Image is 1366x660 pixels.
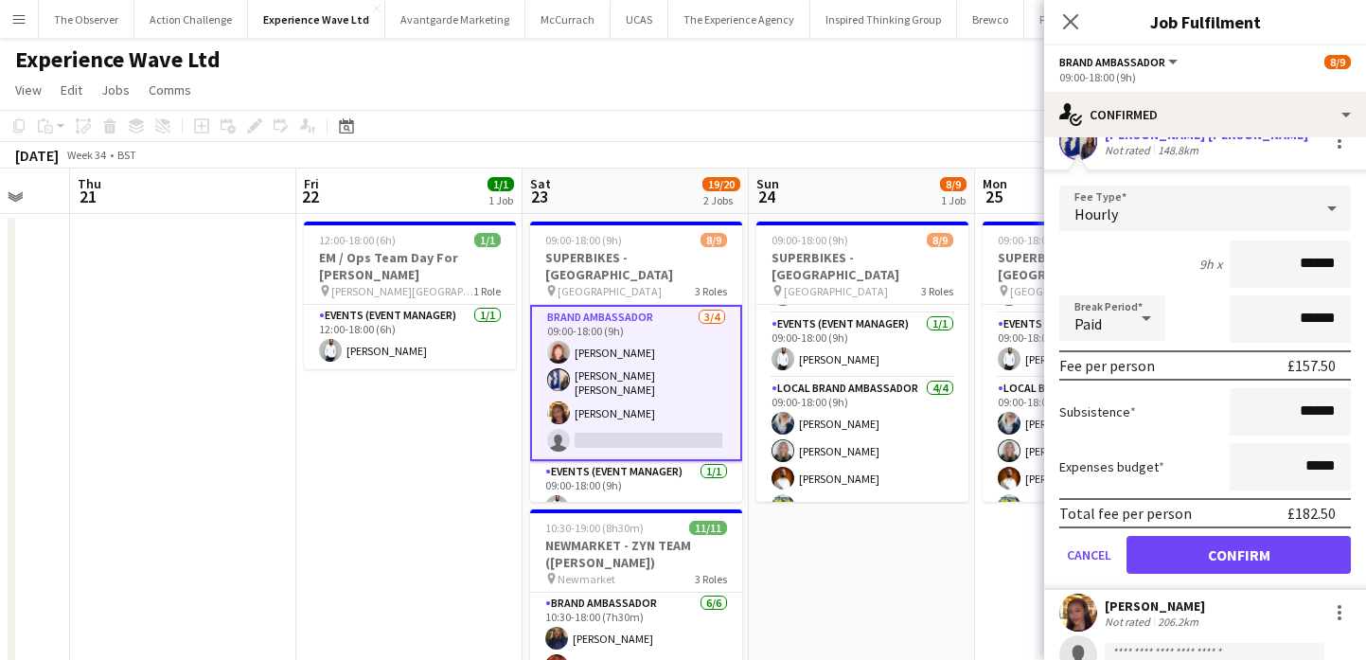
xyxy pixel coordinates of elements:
h1: Experience Wave Ltd [15,45,221,74]
span: View [15,81,42,98]
button: UCAS [611,1,668,38]
span: 09:00-18:00 (9h) [998,233,1074,247]
span: Hourly [1074,205,1118,223]
span: 8/9 [940,177,967,191]
div: Not rated [1105,615,1154,629]
div: Confirmed [1044,92,1366,137]
span: 10:30-19:00 (8h30m) [545,521,644,535]
div: 1 Job [941,193,966,207]
h3: EM / Ops Team Day For [PERSON_NAME] [304,249,516,283]
span: 1 Role [473,284,501,298]
div: [DATE] [15,146,59,165]
span: 11/11 [689,521,727,535]
span: [GEOGRAPHIC_DATA] [558,284,662,298]
span: 1/1 [474,233,501,247]
app-card-role: Local Brand Ambassador4/409:00-18:00 (9h)[PERSON_NAME][PERSON_NAME][PERSON_NAME][PERSON_NAME] [756,378,968,525]
div: [PERSON_NAME] [1105,598,1205,615]
span: Newmarket [558,572,615,586]
button: Avantgarde Marketing [385,1,525,38]
span: 8/9 [701,233,727,247]
app-card-role: Events (Event Manager)1/109:00-18:00 (9h)[PERSON_NAME] [756,313,968,378]
span: Edit [61,81,82,98]
h3: Job Fulfilment [1044,9,1366,34]
span: Sun [756,175,779,192]
span: [GEOGRAPHIC_DATA] [1010,284,1114,298]
app-job-card: 09:00-18:00 (9h)8/9SUPERBIKES - [GEOGRAPHIC_DATA] [GEOGRAPHIC_DATA]3 Roles[PERSON_NAME] [PERSON_N... [983,222,1195,502]
div: 9h x [1199,256,1222,273]
a: Comms [141,78,199,102]
h3: NEWMARKET - ZYN TEAM ([PERSON_NAME]) [530,537,742,571]
span: 3 Roles [921,284,953,298]
app-card-role: Events (Event Manager)1/109:00-18:00 (9h)[PERSON_NAME] [983,313,1195,378]
button: Fix Radio [1024,1,1098,38]
div: 1 Job [488,193,513,207]
a: Edit [53,78,90,102]
button: The Observer [39,1,134,38]
span: Week 34 [62,148,110,162]
span: 3 Roles [695,572,727,586]
app-card-role: Events (Event Manager)1/112:00-18:00 (6h)[PERSON_NAME] [304,305,516,369]
app-job-card: 09:00-18:00 (9h)8/9SUPERBIKES - [GEOGRAPHIC_DATA] [GEOGRAPHIC_DATA]3 Roles[PERSON_NAME] [PERSON_N... [756,222,968,502]
app-card-role: Brand Ambassador3/409:00-18:00 (9h)[PERSON_NAME][PERSON_NAME] [PERSON_NAME][PERSON_NAME] [530,305,742,461]
button: Experience Wave Ltd [248,1,385,38]
span: Paid [1074,314,1102,333]
div: £182.50 [1287,504,1336,523]
span: 3 Roles [695,284,727,298]
button: Cancel [1059,536,1119,574]
span: Mon [983,175,1007,192]
div: 148.8km [1154,143,1202,157]
app-job-card: 09:00-18:00 (9h)8/9SUPERBIKES - [GEOGRAPHIC_DATA] [GEOGRAPHIC_DATA]3 RolesBrand Ambassador3/409:0... [530,222,742,502]
span: Fri [304,175,319,192]
div: £157.50 [1287,356,1336,375]
button: Brand Ambassador [1059,55,1180,69]
span: 25 [980,186,1007,207]
div: Total fee per person [1059,504,1192,523]
app-job-card: 12:00-18:00 (6h)1/1EM / Ops Team Day For [PERSON_NAME] [PERSON_NAME][GEOGRAPHIC_DATA]1 RoleEvents... [304,222,516,369]
span: 24 [754,186,779,207]
span: Sat [530,175,551,192]
div: 2 Jobs [703,193,739,207]
a: View [8,78,49,102]
span: [PERSON_NAME][GEOGRAPHIC_DATA] [331,284,473,298]
span: 09:00-18:00 (9h) [545,233,622,247]
h3: SUPERBIKES - [GEOGRAPHIC_DATA] [530,249,742,283]
div: BST [117,148,136,162]
app-card-role: Local Brand Ambassador4/409:00-18:00 (9h)[PERSON_NAME][PERSON_NAME][PERSON_NAME][PERSON_NAME] [983,378,1195,525]
span: 09:00-18:00 (9h) [772,233,848,247]
button: Action Challenge [134,1,248,38]
span: 21 [75,186,101,207]
div: 206.2km [1154,615,1202,629]
span: 8/9 [927,233,953,247]
label: Subsistence [1059,403,1136,420]
span: Jobs [101,81,130,98]
span: Thu [78,175,101,192]
span: 8/9 [1324,55,1351,69]
button: Inspired Thinking Group [810,1,957,38]
div: 09:00-18:00 (9h) [1059,70,1351,84]
span: Brand Ambassador [1059,55,1165,69]
div: Not rated [1105,143,1154,157]
span: Comms [149,81,191,98]
app-card-role: Events (Event Manager)1/109:00-18:00 (9h)[PERSON_NAME] [530,461,742,526]
button: McCurrach [525,1,611,38]
div: Fee per person [1059,356,1155,375]
span: 19/20 [702,177,740,191]
button: Confirm [1127,536,1351,574]
a: Jobs [94,78,137,102]
span: 22 [301,186,319,207]
span: [GEOGRAPHIC_DATA] [784,284,888,298]
span: 23 [527,186,551,207]
label: Expenses budget [1059,458,1164,475]
h3: SUPERBIKES - [GEOGRAPHIC_DATA] [756,249,968,283]
h3: SUPERBIKES - [GEOGRAPHIC_DATA] [983,249,1195,283]
span: 12:00-18:00 (6h) [319,233,396,247]
button: The Experience Agency [668,1,810,38]
span: 1/1 [488,177,514,191]
button: Brewco [957,1,1024,38]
